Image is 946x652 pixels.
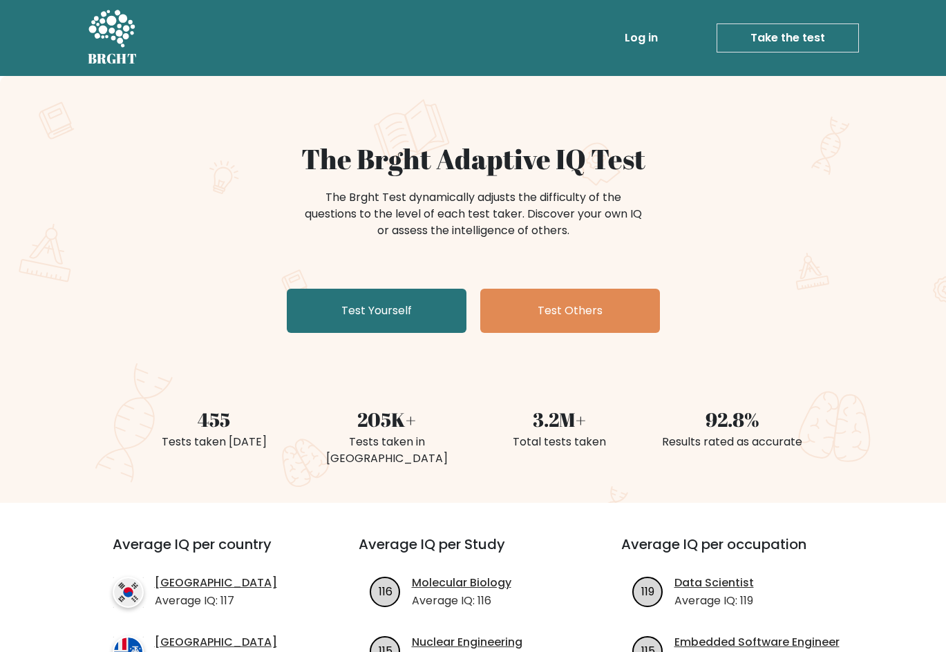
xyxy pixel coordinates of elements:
div: 455 [136,405,292,434]
div: The Brght Test dynamically adjusts the difficulty of the questions to the level of each test take... [301,189,646,239]
a: Embedded Software Engineer [674,634,840,651]
h1: The Brght Adaptive IQ Test [136,142,811,175]
a: [GEOGRAPHIC_DATA] [155,575,277,591]
a: Take the test [717,23,859,52]
a: BRGHT [88,6,138,70]
div: 205K+ [309,405,465,434]
a: [GEOGRAPHIC_DATA] [155,634,277,651]
a: Test Yourself [287,289,466,333]
div: 92.8% [654,405,811,434]
a: Test Others [480,289,660,333]
p: Average IQ: 119 [674,593,754,609]
div: Results rated as accurate [654,434,811,450]
div: 3.2M+ [482,405,638,434]
p: Average IQ: 116 [412,593,511,609]
a: Log in [619,24,663,52]
h5: BRGHT [88,50,138,67]
a: Nuclear Engineering [412,634,522,651]
text: 116 [378,583,392,599]
a: Molecular Biology [412,575,511,591]
a: Data Scientist [674,575,754,591]
h3: Average IQ per Study [359,536,588,569]
h3: Average IQ per occupation [621,536,851,569]
div: Total tests taken [482,434,638,450]
text: 119 [641,583,654,599]
div: Tests taken in [GEOGRAPHIC_DATA] [309,434,465,467]
img: country [113,577,144,608]
p: Average IQ: 117 [155,593,277,609]
h3: Average IQ per country [113,536,309,569]
div: Tests taken [DATE] [136,434,292,450]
